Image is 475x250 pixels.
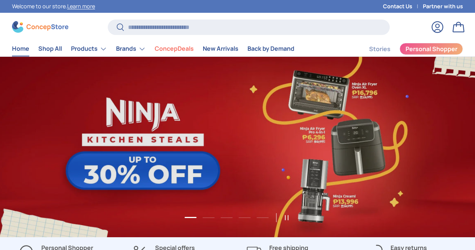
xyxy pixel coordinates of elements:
a: Shop All [38,41,62,56]
a: New Arrivals [203,41,238,56]
p: Welcome to our store. [12,2,95,11]
a: Back by Demand [247,41,294,56]
nav: Primary [12,41,294,56]
span: Personal Shopper [406,46,457,52]
summary: Brands [112,41,150,56]
a: Products [71,41,107,56]
a: Learn more [67,3,95,10]
a: Partner with us [423,2,463,11]
a: Contact Us [383,2,423,11]
img: ConcepStore [12,21,68,33]
a: ConcepDeals [155,41,194,56]
a: Home [12,41,29,56]
a: Stories [369,42,391,56]
nav: Secondary [351,41,463,56]
a: Brands [116,41,146,56]
a: Personal Shopper [400,43,463,55]
summary: Products [66,41,112,56]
